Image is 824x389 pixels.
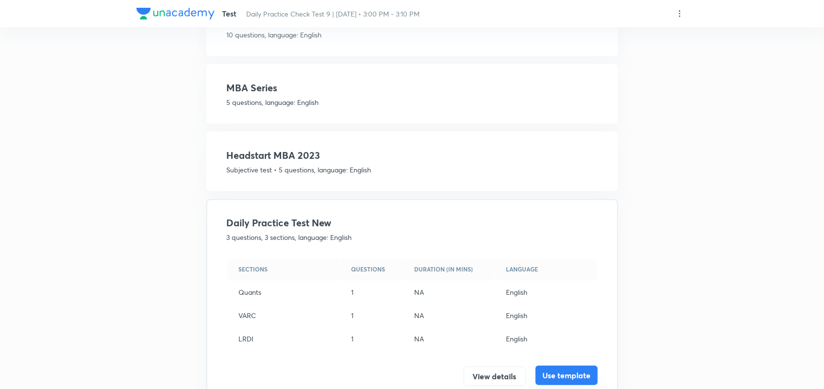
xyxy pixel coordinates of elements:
h4: Headstart MBA 2023 [227,148,598,163]
img: Company Logo [136,8,215,19]
td: English [494,327,597,351]
td: 1 [339,281,403,304]
td: NA [403,304,494,327]
th: Language [494,258,597,281]
td: English [494,304,597,327]
td: NA [403,281,494,304]
p: 5 questions, language: English [227,97,598,107]
p: 10 questions, language: English [227,30,598,40]
h4: Daily Practice Test New [227,216,598,230]
span: Test [222,8,237,18]
td: 1 [339,304,403,327]
th: Questions [339,258,403,281]
p: 3 questions, 3 sections, language: English [227,232,598,242]
td: VARC [227,304,340,327]
span: Daily Practice Check Test 9 | [DATE] • 3:00 PM - 3:10 PM [247,9,420,18]
button: Use template [536,366,598,385]
td: Quants [227,281,340,304]
button: View details [464,367,526,386]
td: 1 [339,327,403,351]
p: Subjective test • 5 questions, language: English [227,165,598,175]
td: LRDI [227,327,340,351]
th: Duration (in mins) [403,258,494,281]
td: English [494,281,597,304]
h4: MBA Series [227,81,598,95]
td: NA [403,327,494,351]
th: Sections [227,258,340,281]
